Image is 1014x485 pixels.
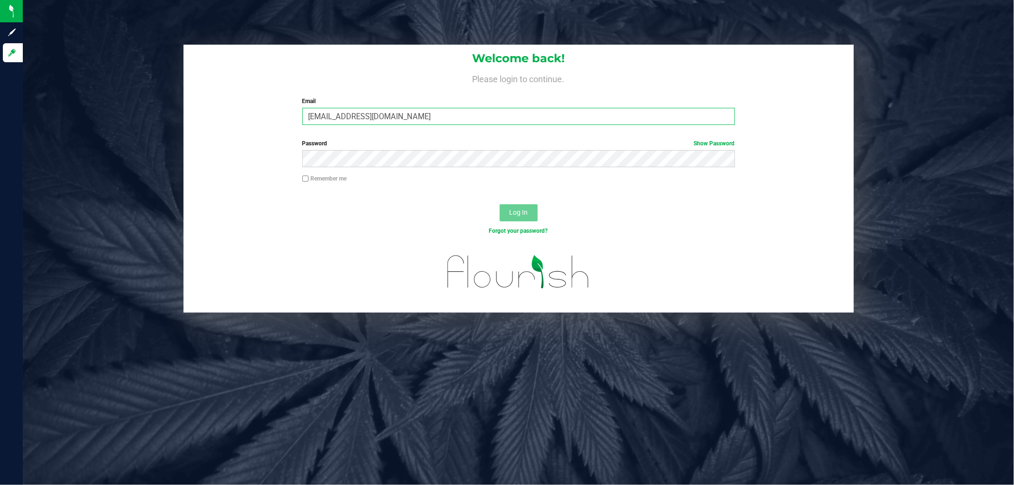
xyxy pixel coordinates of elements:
[7,28,17,37] inline-svg: Sign up
[302,97,735,105] label: Email
[302,174,347,183] label: Remember me
[435,245,602,299] img: flourish_logo.svg
[302,175,309,182] input: Remember me
[302,140,328,147] span: Password
[694,140,735,147] a: Show Password
[509,209,528,216] span: Log In
[489,228,548,234] a: Forgot your password?
[500,204,538,221] button: Log In
[183,72,854,84] h4: Please login to continue.
[7,48,17,57] inline-svg: Log in
[183,52,854,65] h1: Welcome back!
